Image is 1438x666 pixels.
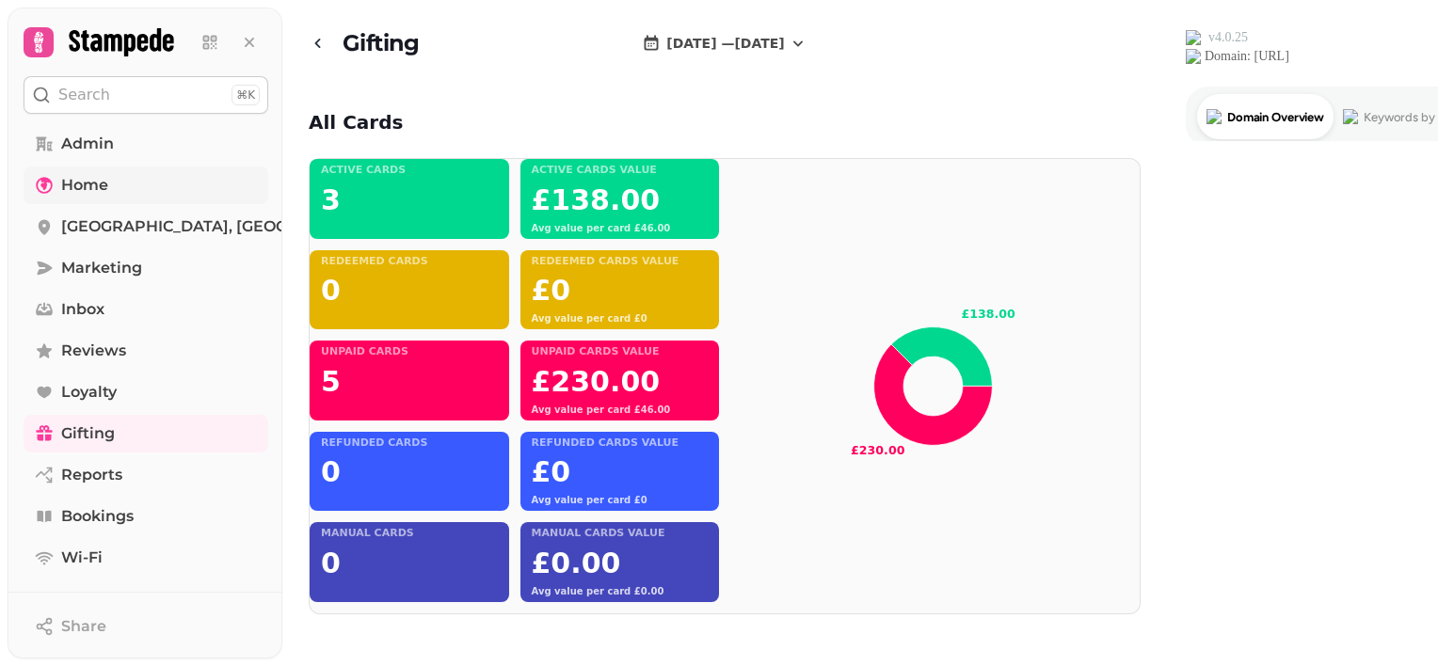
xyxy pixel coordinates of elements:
[61,505,134,528] span: Bookings
[24,415,268,452] a: Gifting
[532,254,709,270] dt: redeemed Cards Value
[532,493,709,507] dd: Avg value per card £0
[321,526,498,542] dt: manual Cards
[321,344,498,360] dt: unpaid Cards
[61,133,114,155] span: Admin
[208,111,317,123] div: Keywords by Traffic
[666,37,784,50] span: [DATE] — [DATE]
[309,24,343,62] a: go-back
[627,24,822,62] button: [DATE] —[DATE]
[309,109,403,135] h2: All Cards
[61,257,142,279] span: Marketing
[24,373,268,411] a: Loyalty
[532,269,709,311] dd: £0
[532,403,709,417] dd: Avg value per card £46.00
[321,254,498,270] dt: redeemed Cards
[532,311,709,325] dd: Avg value per card £0
[961,307,1015,321] tspan: £138.00
[532,584,709,598] dd: Avg value per card £0.00
[61,464,122,486] span: Reports
[30,49,45,64] img: website_grey.svg
[24,291,268,328] a: Inbox
[321,360,498,403] dd: 5
[61,422,115,445] span: Gifting
[532,221,709,235] dd: Avg value per card £46.00
[51,109,66,124] img: tab_domain_overview_orange.svg
[321,269,498,311] dd: 0
[61,381,117,404] span: Loyalty
[24,332,268,370] a: Reviews
[24,166,268,204] a: Home
[49,49,134,64] div: Domain: [URL]
[30,30,45,45] img: logo_orange.svg
[232,85,260,105] div: ⌘K
[58,84,110,106] p: Search
[532,344,709,360] dt: unpaid Cards Value
[187,109,202,124] img: tab_keywords_by_traffic_grey.svg
[61,298,104,321] span: Inbox
[61,340,126,362] span: Reviews
[532,360,709,403] dd: £230.00
[321,436,498,452] dt: refunded Cards
[24,249,268,287] a: Marketing
[24,456,268,494] a: Reports
[72,111,168,123] div: Domain Overview
[851,443,904,457] tspan: £230.00
[343,25,420,61] h2: Gifting
[24,498,268,535] a: Bookings
[61,615,106,638] span: Share
[24,125,268,163] a: Admin
[532,179,709,221] dd: £138.00
[532,451,709,493] dd: £0
[532,436,709,452] dt: refunded Cards Value
[53,30,92,45] div: v 4.0.25
[532,542,709,584] dd: £0.00
[61,174,108,197] span: Home
[321,451,498,493] dd: 0
[532,526,709,542] dt: manual Cards Value
[24,76,268,114] button: Search⌘K
[532,163,709,179] dt: active Cards Value
[321,542,498,584] dd: 0
[24,608,268,645] button: Share
[24,539,268,577] a: Wi-Fi
[24,208,268,246] a: [GEOGRAPHIC_DATA], [GEOGRAPHIC_DATA]
[321,163,498,179] dt: active Cards
[61,547,103,569] span: Wi-Fi
[321,179,498,221] dd: 3
[61,215,404,238] span: [GEOGRAPHIC_DATA], [GEOGRAPHIC_DATA]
